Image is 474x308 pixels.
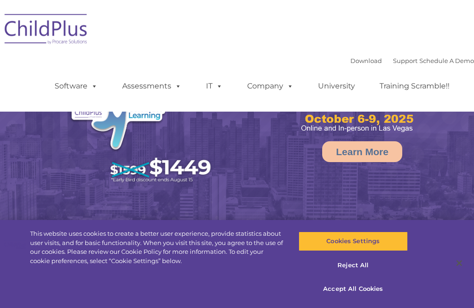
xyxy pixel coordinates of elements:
[350,57,382,64] a: Download
[309,77,364,95] a: University
[113,77,191,95] a: Assessments
[419,57,474,64] a: Schedule A Demo
[30,229,284,265] div: This website uses cookies to create a better user experience, provide statistics about user visit...
[45,77,107,95] a: Software
[299,256,408,275] button: Reject All
[393,57,418,64] a: Support
[350,57,474,64] font: |
[299,232,408,251] button: Cookies Settings
[299,279,408,299] button: Accept All Cookies
[197,77,232,95] a: IT
[322,141,402,162] a: Learn More
[449,253,469,273] button: Close
[370,77,459,95] a: Training Scramble!!
[238,77,303,95] a: Company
